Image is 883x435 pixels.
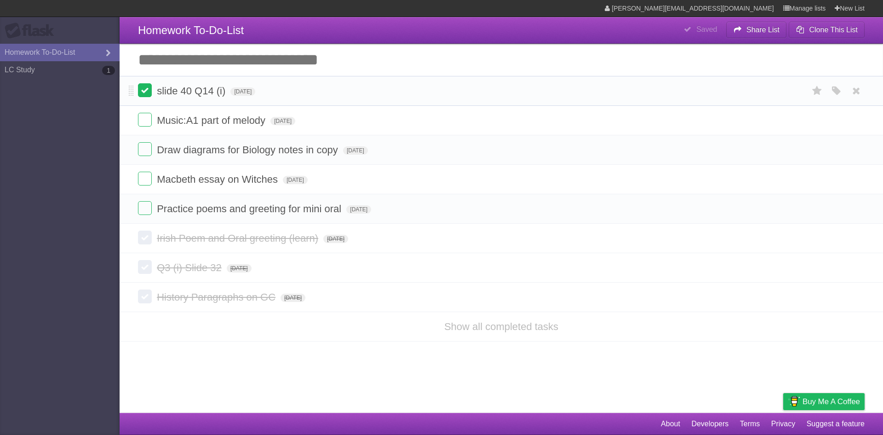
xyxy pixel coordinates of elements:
[138,172,152,186] label: Done
[283,176,308,184] span: [DATE]
[157,144,340,156] span: Draw diagrams for Biology notes in copy
[157,85,228,97] span: slide 40 Q14 (i)
[771,415,795,433] a: Privacy
[281,294,305,302] span: [DATE]
[227,264,252,273] span: [DATE]
[726,22,787,38] button: Share List
[138,83,152,97] label: Done
[783,393,865,410] a: Buy me a coffee
[807,415,865,433] a: Suggest a feature
[138,142,152,156] label: Done
[740,415,760,433] a: Terms
[230,87,255,96] span: [DATE]
[789,22,865,38] button: Clone This List
[138,231,152,244] label: Done
[809,26,858,34] b: Clone This List
[5,23,60,39] div: Flask
[138,201,152,215] label: Done
[788,394,800,409] img: Buy me a coffee
[343,146,368,155] span: [DATE]
[138,260,152,274] label: Done
[157,262,224,273] span: Q3 (i) Slide 32
[661,415,680,433] a: About
[270,117,295,125] span: [DATE]
[157,232,321,244] span: Irish Poem and Oral greeting (learn)
[157,203,344,215] span: Practice poems and greeting for mini oral
[138,290,152,303] label: Done
[157,291,278,303] span: History Paragraphs on GC
[808,83,826,99] label: Star task
[138,24,244,36] span: Homework To-Do-List
[691,415,728,433] a: Developers
[746,26,780,34] b: Share List
[346,205,371,214] span: [DATE]
[696,25,717,33] b: Saved
[157,174,280,185] span: Macbeth essay on Witches
[102,66,115,75] b: 1
[138,113,152,127] label: Done
[157,115,268,126] span: Music:A1 part of melody
[444,321,558,332] a: Show all completed tasks
[803,394,860,410] span: Buy me a coffee
[323,235,348,243] span: [DATE]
